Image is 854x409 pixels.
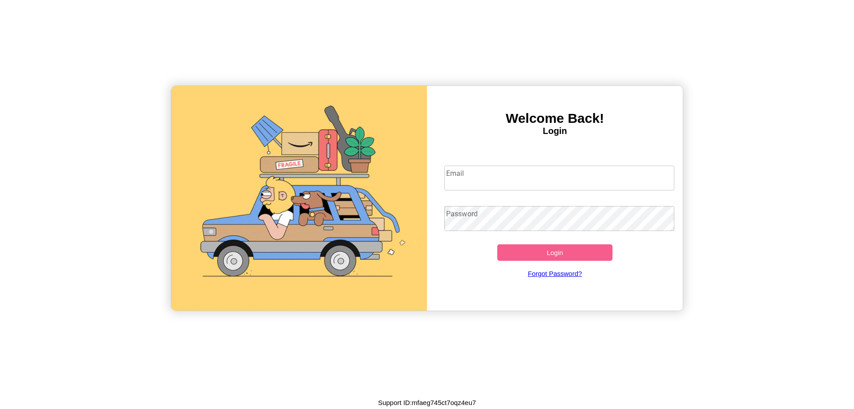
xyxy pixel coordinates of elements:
[497,244,612,261] button: Login
[427,126,683,136] h4: Login
[378,397,476,409] p: Support ID: mfaeg745ct7oqz4eu7
[440,261,670,286] a: Forgot Password?
[171,86,427,311] img: gif
[427,111,683,126] h3: Welcome Back!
